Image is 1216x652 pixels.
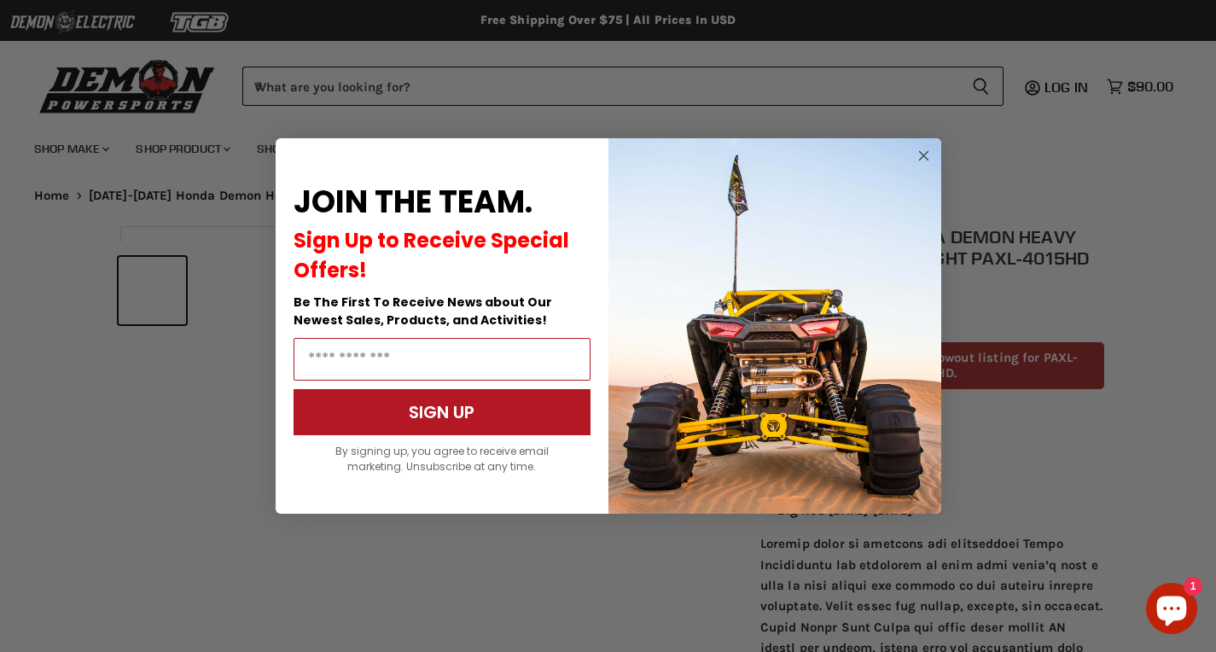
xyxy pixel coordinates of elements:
span: Sign Up to Receive Special Offers! [294,226,569,284]
button: SIGN UP [294,389,591,435]
span: By signing up, you agree to receive email marketing. Unsubscribe at any time. [335,444,549,474]
span: JOIN THE TEAM. [294,180,532,224]
button: Close dialog [913,145,934,166]
input: Email Address [294,338,591,381]
inbox-online-store-chat: Shopify online store chat [1141,583,1202,638]
img: a9095488-b6e7-41ba-879d-588abfab540b.jpeg [608,138,941,514]
span: Be The First To Receive News about Our Newest Sales, Products, and Activities! [294,294,552,329]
